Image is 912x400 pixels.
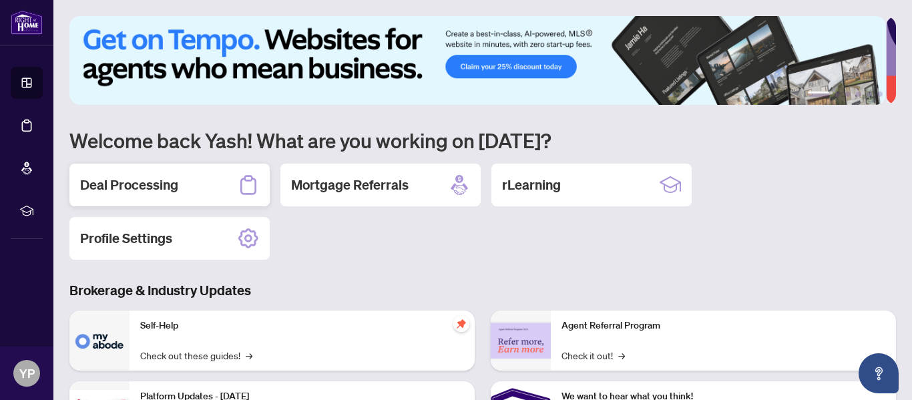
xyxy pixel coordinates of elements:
button: 3 [845,91,851,97]
a: Check out these guides!→ [140,348,252,363]
a: Check it out!→ [561,348,625,363]
span: YP [19,364,35,383]
h2: Deal Processing [80,176,178,194]
h3: Brokerage & Industry Updates [69,281,896,300]
button: Open asap [859,353,899,393]
img: Slide 0 [69,16,886,105]
img: logo [11,10,43,35]
h2: Mortgage Referrals [291,176,409,194]
span: → [246,348,252,363]
h2: rLearning [502,176,561,194]
span: pushpin [453,316,469,332]
button: 4 [856,91,861,97]
button: 5 [867,91,872,97]
p: Agent Referral Program [561,319,885,333]
h1: Welcome back Yash! What are you working on [DATE]? [69,128,896,153]
button: 6 [877,91,883,97]
button: 1 [808,91,829,97]
p: Self-Help [140,319,464,333]
button: 2 [835,91,840,97]
img: Self-Help [69,311,130,371]
img: Agent Referral Program [491,323,551,359]
h2: Profile Settings [80,229,172,248]
span: → [618,348,625,363]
